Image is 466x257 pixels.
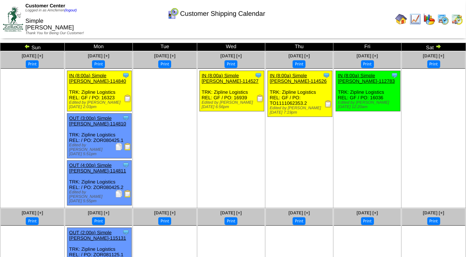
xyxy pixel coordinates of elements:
a: [DATE] [+] [357,210,378,215]
a: IN (8:00a) Simple [PERSON_NAME]-114526 [270,73,327,84]
img: Bill of Lading [124,143,131,150]
button: Print [225,60,237,68]
img: Tooltip [122,72,130,79]
a: OUT (3:00p) Simple [PERSON_NAME]-114810 [69,115,126,126]
img: Bill of Lading [124,190,131,197]
a: IN (8:00a) Simple [PERSON_NAME]-112783 [338,73,395,84]
span: Thank You for Being Our Customer! [25,31,84,35]
img: home.gif [395,13,407,25]
a: (logout) [64,8,77,13]
a: [DATE] [+] [289,53,310,58]
div: Edited by [PERSON_NAME] [DATE] 12:20am [338,100,400,109]
td: Thu [265,43,333,51]
img: Receiving Document [325,100,332,108]
button: Print [26,217,39,225]
div: TRK: Zipline Logistics REL: / PO: ZOR080425.1 [67,114,131,158]
img: arrowright.gif [435,43,441,49]
div: Edited by [PERSON_NAME] [DATE] 5:51pm [69,143,131,156]
a: [DATE] [+] [22,210,43,215]
div: TRK: Zipline Logistics REL: / PO: ZOR080425.2 [67,161,131,206]
div: TRK: Zipline Logistics REL: GF / PO: 16939 [200,71,264,111]
span: Simple [PERSON_NAME] [25,18,74,31]
button: Print [92,217,105,225]
a: [DATE] [+] [423,53,444,58]
img: calendarcustomer.gif [167,8,179,19]
img: calendarinout.gif [451,13,463,25]
a: [DATE] [+] [154,53,176,58]
button: Print [158,217,171,225]
td: Sun [0,43,65,51]
button: Print [225,217,237,225]
button: Print [361,60,374,68]
a: IN (8:00a) Simple [PERSON_NAME]-114527 [202,73,259,84]
img: calendarprod.gif [437,13,449,25]
img: Tooltip [255,72,262,79]
span: Customer Center [25,3,65,8]
a: [DATE] [+] [220,210,242,215]
td: Tue [133,43,197,51]
a: [DATE] [+] [88,210,109,215]
div: Edited by [PERSON_NAME] [DATE] 7:19pm [270,106,332,115]
img: Receiving Document [257,95,264,102]
a: [DATE] [+] [88,53,109,58]
img: Packing Slip [115,190,123,197]
button: Print [26,60,39,68]
button: Print [293,60,306,68]
img: graph.gif [423,13,435,25]
img: Packing Slip [115,143,123,150]
span: Logged in as Amcferren [25,8,77,13]
button: Print [361,217,374,225]
img: ZoRoCo_Logo(Green%26Foil)%20jpg.webp [3,7,23,31]
a: [DATE] [+] [423,210,444,215]
div: TRK: Zipline Logistics REL: GF / PO: 16323 [67,71,131,111]
div: Edited by [PERSON_NAME] [DATE] 5:55pm [69,190,131,203]
a: [DATE] [+] [220,53,242,58]
a: IN (8:00a) Simple [PERSON_NAME]-114840 [69,73,126,84]
img: line_graph.gif [409,13,421,25]
img: Tooltip [122,229,130,236]
span: Customer Shipping Calendar [180,10,265,18]
a: [DATE] [+] [357,53,378,58]
img: Tooltip [391,72,398,79]
img: Tooltip [323,72,330,79]
td: Mon [64,43,133,51]
div: Edited by [PERSON_NAME] [DATE] 6:56pm [202,100,264,109]
div: TRK: Zipline Logistics REL: GF / PO: TO1111062353.2 [268,71,332,117]
button: Print [427,217,440,225]
a: [DATE] [+] [154,210,176,215]
button: Print [92,60,105,68]
button: Print [427,60,440,68]
a: [DATE] [+] [22,53,43,58]
td: Sat [402,43,466,51]
img: Tooltip [122,161,130,169]
div: TRK: Zipline Logistics REL: GF / PO: 16036 [336,71,400,111]
img: Receiving Document [124,95,131,102]
button: Print [293,217,306,225]
div: Edited by [PERSON_NAME] [DATE] 2:03pm [69,100,131,109]
a: [DATE] [+] [289,210,310,215]
button: Print [158,60,171,68]
img: arrowleft.gif [24,43,30,49]
a: OUT (2:00p) Simple [PERSON_NAME]-115131 [69,230,126,241]
img: Tooltip [122,114,130,122]
td: Wed [197,43,265,51]
td: Fri [333,43,402,51]
a: OUT (4:00p) Simple [PERSON_NAME]-114811 [69,163,126,174]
